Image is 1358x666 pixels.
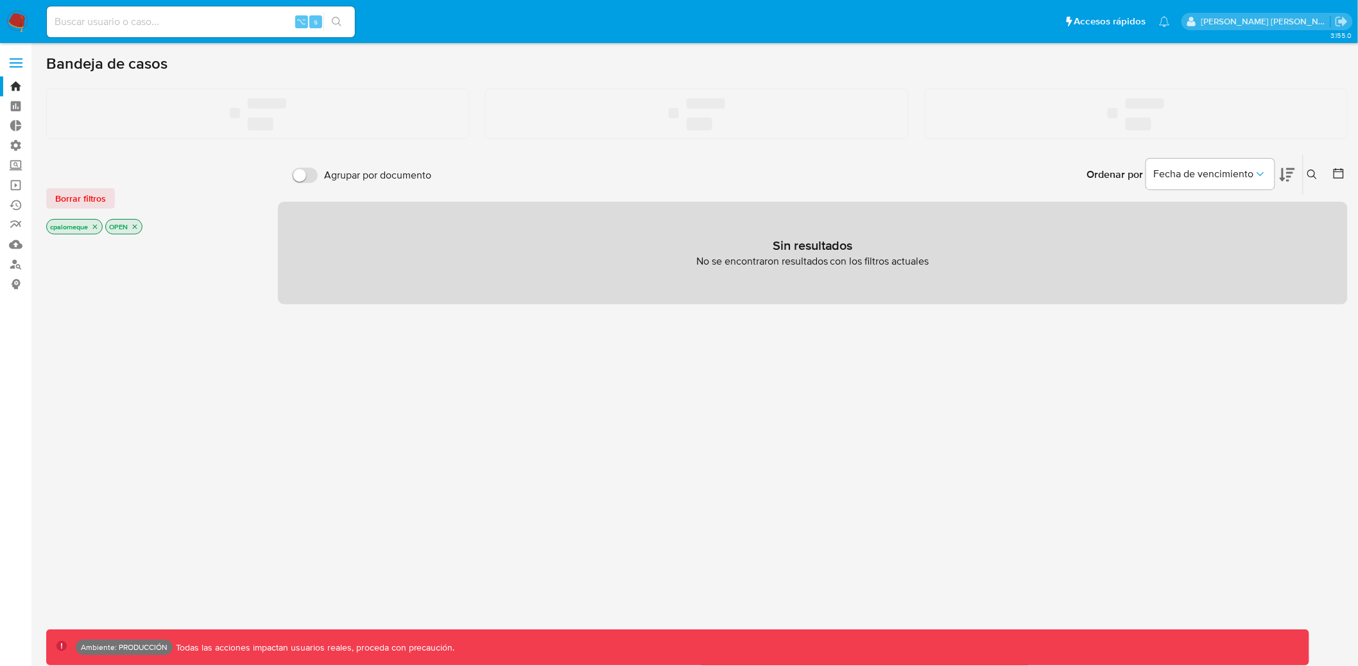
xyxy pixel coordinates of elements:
span: Accesos rápidos [1074,15,1146,28]
span: ⌥ [297,15,306,28]
a: Notificaciones [1159,16,1170,27]
a: Salir [1335,15,1348,28]
input: Buscar usuario o caso... [47,13,355,30]
p: Todas las acciones impactan usuarios reales, proceda con precaución. [173,642,455,654]
p: christian.palomeque@mercadolibre.com.co [1201,15,1331,28]
button: search-icon [323,13,350,31]
p: Ambiente: PRODUCCIÓN [81,645,168,650]
span: s [314,15,318,28]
